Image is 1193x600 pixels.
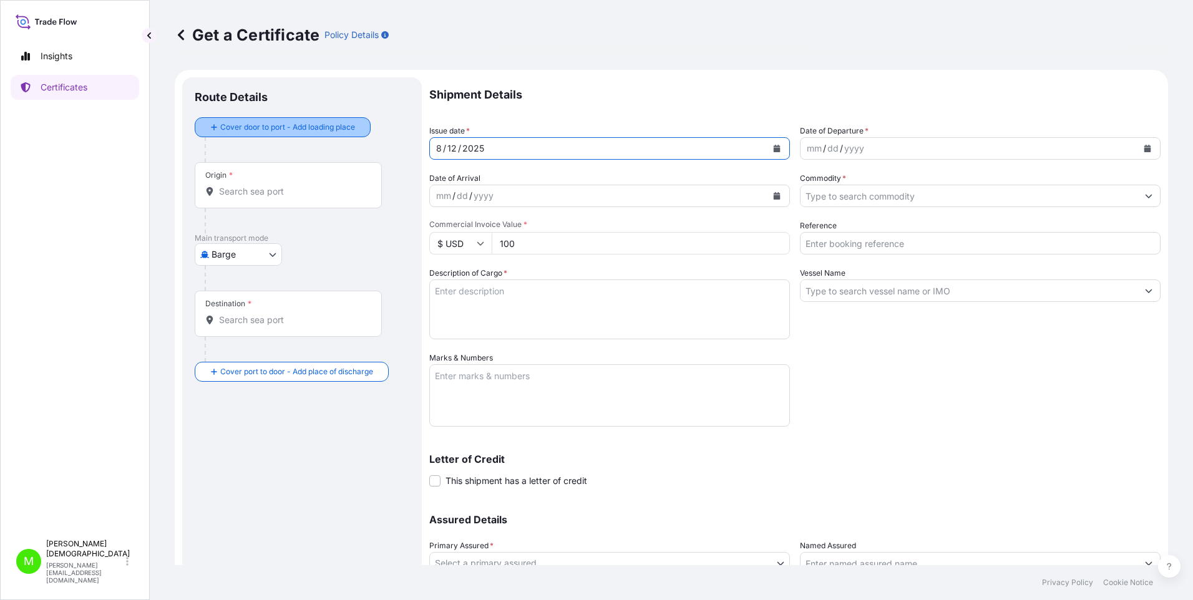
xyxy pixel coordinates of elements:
[800,267,845,279] label: Vessel Name
[801,279,1137,302] input: Type to search vessel name or IMO
[11,44,139,69] a: Insights
[472,188,495,203] div: year,
[840,141,843,156] div: /
[11,75,139,100] a: Certificates
[46,561,124,584] p: [PERSON_NAME][EMAIL_ADDRESS][DOMAIN_NAME]
[826,141,840,156] div: day,
[212,248,236,261] span: Barge
[1137,552,1160,574] button: Show suggestions
[324,29,379,41] p: Policy Details
[435,188,452,203] div: month,
[492,232,790,254] input: Enter amount
[220,365,373,378] span: Cover port to door - Add place of discharge
[800,220,837,232] label: Reference
[823,141,826,156] div: /
[205,170,233,180] div: Origin
[429,515,1161,525] p: Assured Details
[1042,578,1093,588] a: Privacy Policy
[452,188,455,203] div: /
[458,141,461,156] div: /
[801,185,1137,207] input: Type to search commodity
[24,555,34,568] span: M
[429,77,1161,112] p: Shipment Details
[219,185,366,198] input: Origin
[1103,578,1153,588] a: Cookie Notice
[1137,138,1157,158] button: Calendar
[443,141,446,156] div: /
[175,25,319,45] p: Get a Certificate
[435,141,443,156] div: month,
[446,141,458,156] div: day,
[429,540,494,552] span: Primary Assured
[461,141,485,156] div: year,
[41,81,87,94] p: Certificates
[429,125,470,137] span: Issue date
[220,121,355,133] span: Cover door to port - Add loading place
[800,172,846,185] label: Commodity
[429,352,493,364] label: Marks & Numbers
[219,314,366,326] input: Destination
[195,90,268,105] p: Route Details
[429,454,1161,464] p: Letter of Credit
[800,232,1161,254] input: Enter booking reference
[435,557,537,569] span: Select a primary assured
[195,233,409,243] p: Main transport mode
[800,125,869,137] span: Date of Departure
[195,117,371,137] button: Cover door to port - Add loading place
[429,267,507,279] label: Description of Cargo
[195,362,389,382] button: Cover port to door - Add place of discharge
[446,475,587,487] span: This shipment has a letter of credit
[46,539,124,559] p: [PERSON_NAME] [DEMOGRAPHIC_DATA]
[205,299,251,309] div: Destination
[469,188,472,203] div: /
[800,540,856,552] label: Named Assured
[843,141,865,156] div: year,
[455,188,469,203] div: day,
[801,552,1137,574] input: Assured Name
[767,138,787,158] button: Calendar
[1137,279,1160,302] button: Show suggestions
[1137,185,1160,207] button: Show suggestions
[429,552,790,574] button: Select a primary assured
[41,50,72,62] p: Insights
[195,243,282,266] button: Select transport
[767,186,787,206] button: Calendar
[429,220,790,230] span: Commercial Invoice Value
[429,172,480,185] span: Date of Arrival
[806,141,823,156] div: month,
